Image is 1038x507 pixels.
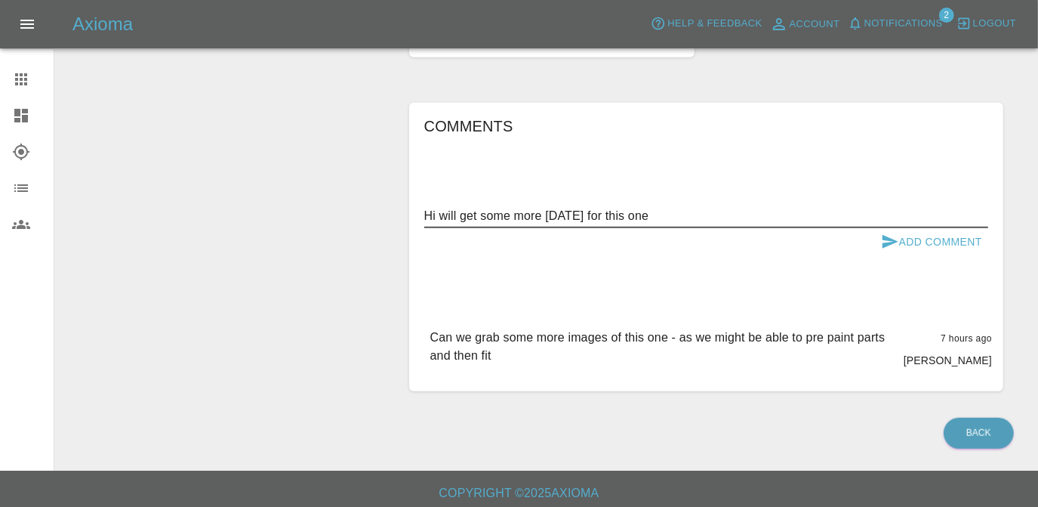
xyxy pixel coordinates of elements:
span: Account [790,16,840,33]
h5: Axioma [72,12,133,36]
a: Account [766,12,844,36]
span: 7 hours ago [941,333,992,344]
h6: Copyright © 2025 Axioma [12,483,1026,504]
p: [PERSON_NAME] [904,353,992,368]
button: Open drawer [9,6,45,42]
button: Notifications [844,12,947,36]
span: 2 [939,8,954,23]
span: Notifications [864,15,943,32]
button: Help & Feedback [647,12,765,36]
h6: Comments [424,114,988,138]
textarea: Hi will get some more [DATE] for this one [424,207,988,224]
p: Can we grab some more images of this one - as we might be able to pre paint parts and then fit [430,329,892,365]
a: Back [944,418,1014,449]
button: Add Comment [875,228,988,256]
span: Help & Feedback [667,15,762,32]
span: Logout [973,15,1016,32]
button: Logout [953,12,1020,36]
